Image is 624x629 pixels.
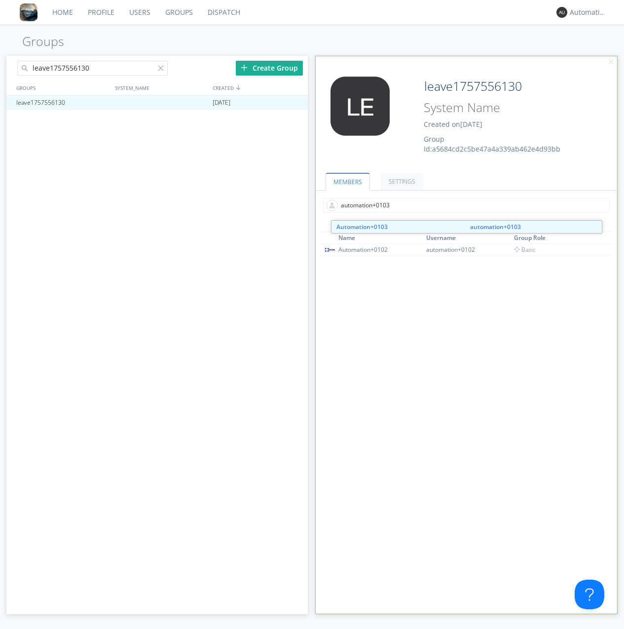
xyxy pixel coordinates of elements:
img: plus.svg [241,64,248,71]
input: System Name [420,98,580,117]
img: 373638.png [556,7,567,18]
th: Toggle SortBy [513,232,600,244]
div: CREATED [210,80,309,95]
div: SYSTEM_NAME [112,80,211,95]
strong: automation+0103 [470,223,521,231]
span: Group Id: a5684cd2c5be47a4a339ab462e4d93bb [424,134,560,154]
div: Automation+0102 [338,245,412,254]
strong: Automation+0103 [336,223,388,231]
div: Create Group [236,61,303,76]
img: 373638.png [323,77,397,136]
div: Automation+0004 [570,7,607,17]
div: automation+0102 [426,245,500,254]
span: [DATE] [213,95,230,110]
input: Search groups [17,61,168,76]
img: orion-labs-logo.svg [325,247,335,252]
iframe: Toggle Customer Support [575,580,604,609]
input: Group Name [420,77,580,96]
a: SETTINGS [381,173,423,190]
div: MEMBERS [321,220,612,232]
a: leave1757556130[DATE] [6,95,308,110]
input: Type name of user to add to group [323,198,610,213]
div: leave1757556130 [14,95,111,110]
div: GROUPS [14,80,110,95]
span: Created on [424,119,482,129]
span: [DATE] [460,119,482,129]
img: 8ff700cf5bab4eb8a436322861af2272 [20,3,37,21]
img: cancel.svg [608,59,615,66]
a: MEMBERS [326,173,370,191]
span: Basic [514,245,536,254]
th: Toggle SortBy [337,232,425,244]
th: Toggle SortBy [425,232,513,244]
